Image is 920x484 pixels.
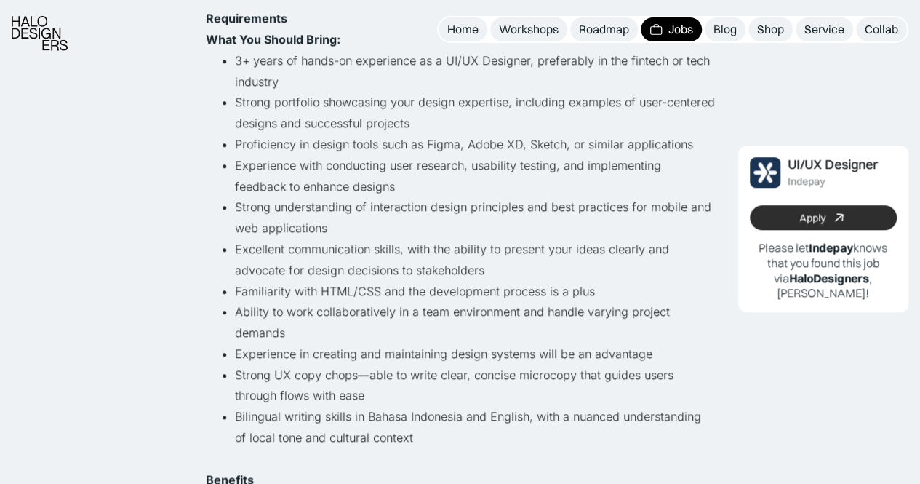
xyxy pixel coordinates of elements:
li: Proficiency in design tools such as Figma, Adobe XD, Sketch, or similar applications [235,134,715,155]
a: Blog [705,17,745,41]
p: Please let knows that you found this job via , [PERSON_NAME]! [750,240,897,301]
li: Familiarity with HTML/CSS and the development process is a plus [235,281,715,302]
a: Service [796,17,853,41]
li: 3+ years of hands-on experience as a UI/UX Designer, preferably in the fintech or tech industry [235,50,715,92]
div: Workshops [499,22,559,37]
div: Roadmap [579,22,629,37]
b: HaloDesigners [789,271,869,285]
li: Excellent communication skills, with the ability to present your ideas clearly and advocate for d... [235,239,715,281]
a: Jobs [641,17,702,41]
div: Service [804,22,844,37]
div: Apply [799,212,825,224]
div: Blog [713,22,737,37]
div: Indepay [788,175,825,188]
a: Workshops [490,17,567,41]
a: Apply [750,205,897,230]
p: ‍ [206,8,715,50]
li: Experience with conducting user research, usability testing, and implementing feedback to enhance... [235,155,715,197]
div: Shop [757,22,784,37]
div: Jobs [668,22,693,37]
div: Home [447,22,479,37]
a: Home [439,17,487,41]
img: Job Image [750,157,780,188]
li: Bilingual writing skills in Bahasa Indonesia and English, with a nuanced understanding of local t... [235,406,715,469]
li: Strong understanding of interaction design principles and best practices for mobile and web appli... [235,197,715,239]
li: Strong UX copy chops—able to write clear, concise microcopy that guides users through flows with ... [235,365,715,407]
li: Strong portfolio showcasing your design expertise, including examples of user-centered designs an... [235,92,715,134]
div: Collab [865,22,898,37]
div: UI/UX Designer [788,157,878,172]
a: Roadmap [570,17,638,41]
li: Experience in creating and maintaining design systems will be an advantage [235,344,715,365]
a: Collab [856,17,907,41]
a: Shop [748,17,793,41]
li: Ability to work collaboratively in a team environment and handle varying project demands [235,301,715,344]
strong: Requirements What You Should Bring: [206,11,340,47]
b: Indepay [809,240,853,255]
